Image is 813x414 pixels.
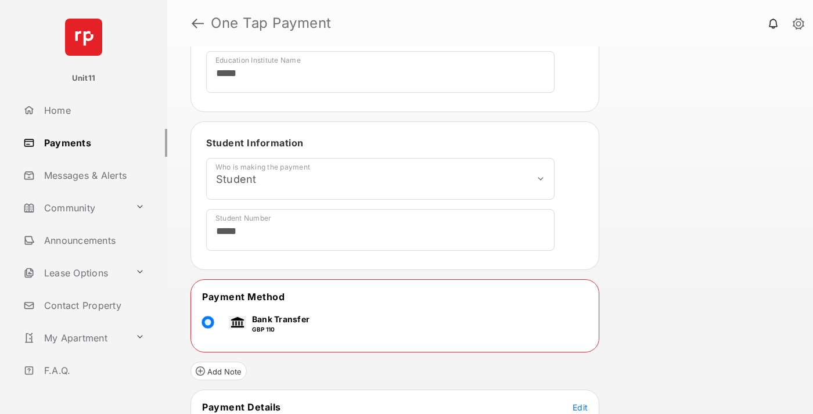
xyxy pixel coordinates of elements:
[19,226,167,254] a: Announcements
[573,401,588,413] button: Edit
[19,357,167,384] a: F.A.Q.
[19,291,167,319] a: Contact Property
[252,313,310,325] p: Bank Transfer
[211,16,332,30] strong: One Tap Payment
[19,129,167,157] a: Payments
[19,259,131,287] a: Lease Options
[202,291,285,303] span: Payment Method
[573,402,588,412] span: Edit
[190,362,247,380] button: Add Note
[65,19,102,56] img: svg+xml;base64,PHN2ZyB4bWxucz0iaHR0cDovL3d3dy53My5vcmcvMjAwMC9zdmciIHdpZHRoPSI2NCIgaGVpZ2h0PSI2NC...
[72,73,96,84] p: Unit11
[229,316,246,329] img: bank.png
[19,194,131,222] a: Community
[19,161,167,189] a: Messages & Alerts
[252,325,310,334] p: GBP 110
[19,96,167,124] a: Home
[206,137,304,149] span: Student Information
[19,324,131,352] a: My Apartment
[202,401,281,413] span: Payment Details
